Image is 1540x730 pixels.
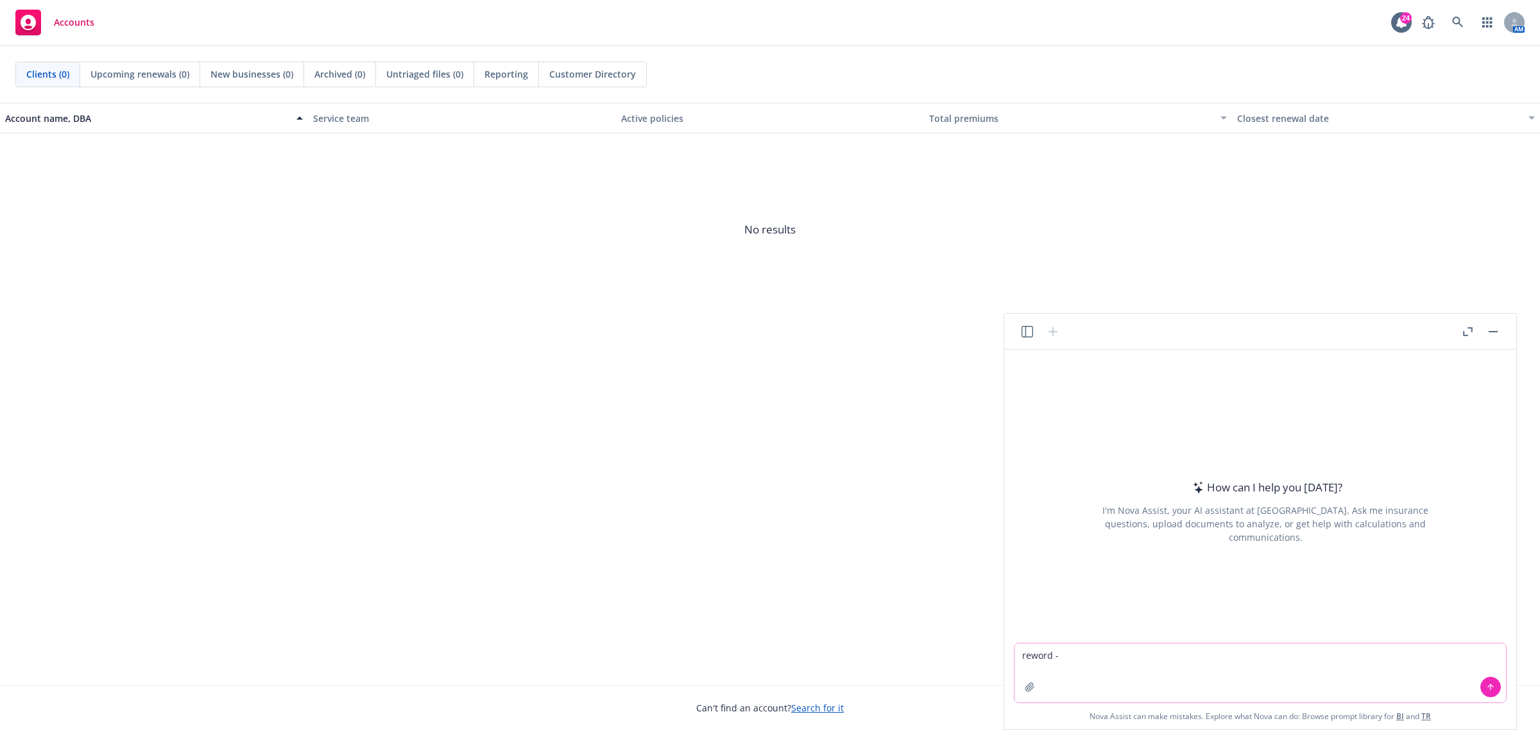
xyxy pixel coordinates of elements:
[621,112,919,125] div: Active policies
[1400,12,1412,24] div: 24
[1090,703,1431,729] span: Nova Assist can make mistakes. Explore what Nova can do: Browse prompt library for and
[1421,711,1431,722] a: TR
[5,112,289,125] div: Account name, DBA
[313,112,611,125] div: Service team
[549,67,636,81] span: Customer Directory
[484,67,528,81] span: Reporting
[1445,10,1471,35] a: Search
[1085,504,1446,544] div: I'm Nova Assist, your AI assistant at [GEOGRAPHIC_DATA]. Ask me insurance questions, upload docum...
[90,67,189,81] span: Upcoming renewals (0)
[1396,711,1404,722] a: BI
[929,112,1213,125] div: Total premiums
[10,4,99,40] a: Accounts
[54,17,94,28] span: Accounts
[386,67,463,81] span: Untriaged files (0)
[1416,10,1441,35] a: Report a Bug
[1475,10,1500,35] a: Switch app
[791,702,844,714] a: Search for it
[308,103,616,133] button: Service team
[616,103,924,133] button: Active policies
[210,67,293,81] span: New businesses (0)
[26,67,69,81] span: Clients (0)
[924,103,1232,133] button: Total premiums
[696,701,844,715] span: Can't find an account?
[1189,479,1342,496] div: How can I help you [DATE]?
[1237,112,1521,125] div: Closest renewal date
[1014,643,1506,702] textarea: reword -
[314,67,365,81] span: Archived (0)
[1232,103,1540,133] button: Closest renewal date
